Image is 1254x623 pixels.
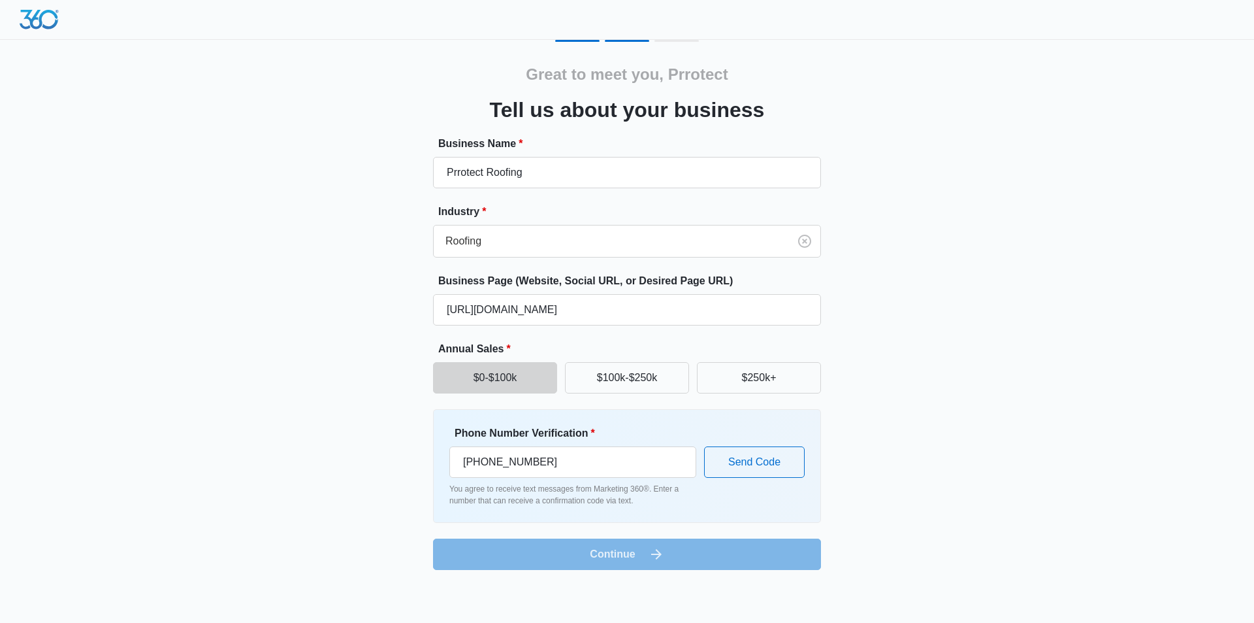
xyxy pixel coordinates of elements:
[433,294,821,326] input: e.g. janesplumbing.com
[455,426,701,441] label: Phone Number Verification
[433,362,557,394] button: $0-$100k
[438,341,826,357] label: Annual Sales
[704,446,805,478] button: Send Code
[433,157,821,188] input: e.g. Jane's Plumbing
[490,94,765,126] h3: Tell us about your business
[438,136,826,152] label: Business Name
[449,483,696,507] p: You agree to receive text messages from Marketing 360®. Enter a number that can receive a confirm...
[794,231,815,252] button: Clear
[449,446,696,478] input: Ex. +1-555-555-5555
[697,362,821,394] button: $250k+
[565,362,689,394] button: $100k-$250k
[438,204,826,220] label: Industry
[526,63,728,86] h2: Great to meet you, Prrotect
[438,273,826,289] label: Business Page (Website, Social URL, or Desired Page URL)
